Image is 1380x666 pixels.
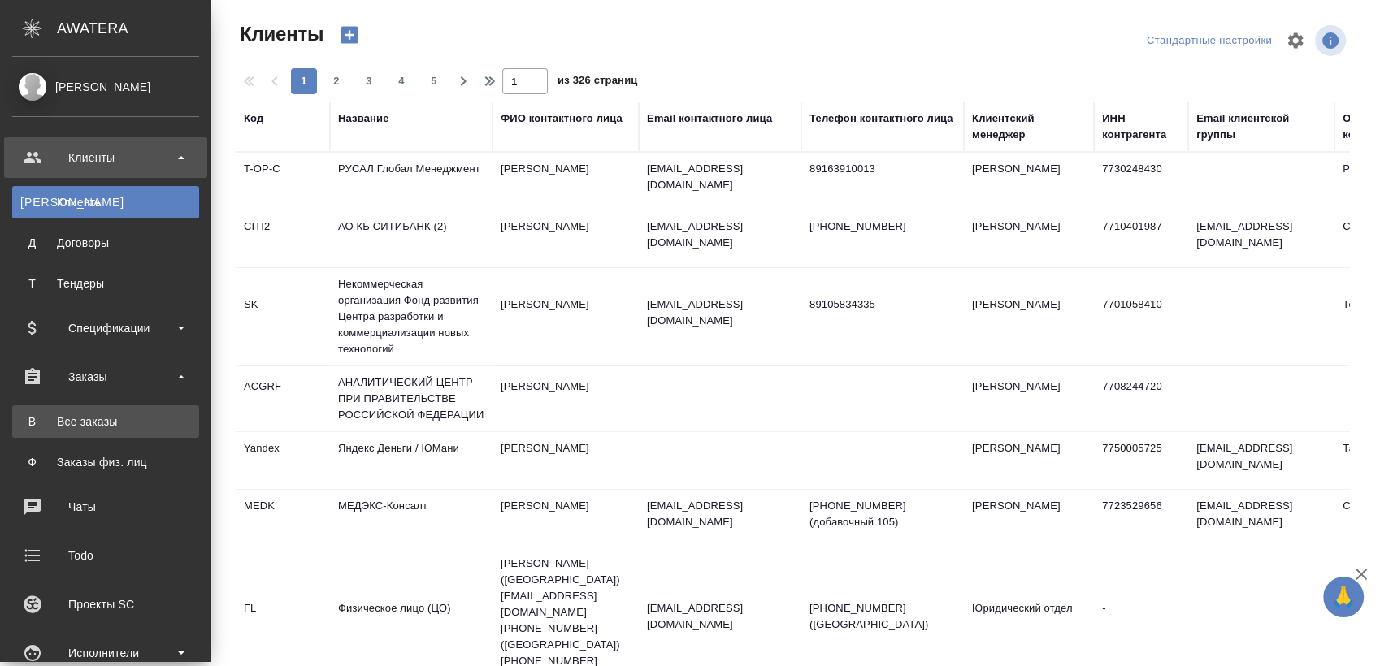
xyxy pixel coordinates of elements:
a: ФЗаказы физ. лиц [12,446,199,478]
div: Клиентский менеджер [972,110,1086,143]
div: Проекты SC [12,592,199,616]
td: [PERSON_NAME] [964,288,1094,345]
td: ACGRF [236,370,330,427]
div: Email контактного лица [647,110,772,127]
span: Настроить таблицу [1276,21,1315,60]
span: 5 [421,73,447,89]
p: [EMAIL_ADDRESS][DOMAIN_NAME] [647,161,793,193]
td: [PERSON_NAME] [493,288,639,345]
td: 7708244720 [1094,370,1188,427]
span: 3 [356,73,382,89]
div: Todo [12,543,199,568]
a: Проекты SC [4,584,207,625]
td: [PERSON_NAME] [493,370,639,427]
td: МЕДЭКС-Консалт [330,490,493,547]
td: 7710401987 [1094,210,1188,267]
button: 🙏 [1323,577,1364,617]
a: Чаты [4,487,207,527]
p: [EMAIL_ADDRESS][DOMAIN_NAME] [647,600,793,633]
p: [EMAIL_ADDRESS][DOMAIN_NAME] [647,498,793,530]
td: [PERSON_NAME] [964,432,1094,489]
div: Все заказы [20,413,191,430]
button: 3 [356,68,382,94]
button: 4 [388,68,414,94]
div: Код [244,110,263,127]
a: ТТендеры [12,267,199,300]
div: Клиенты [20,194,191,210]
td: T-OP-C [236,153,330,210]
div: ИНН контрагента [1102,110,1180,143]
a: ВВсе заказы [12,405,199,438]
div: Email клиентской группы [1196,110,1326,143]
td: 7723529656 [1094,490,1188,547]
div: ФИО контактного лица [501,110,623,127]
div: AWATERA [57,12,211,45]
td: [EMAIL_ADDRESS][DOMAIN_NAME] [1188,432,1334,489]
p: [EMAIL_ADDRESS][DOMAIN_NAME] [647,296,793,329]
td: [PERSON_NAME] [964,490,1094,547]
p: [PHONE_NUMBER] (добавочный 105) [809,498,956,530]
a: Todo [4,535,207,576]
div: Договоры [20,235,191,251]
p: 89163910013 [809,161,956,177]
td: АНАЛИТИЧЕСКИЙ ЦЕНТР ПРИ ПРАВИТЕЛЬСТВЕ РОССИЙСКОЙ ФЕДЕРАЦИИ [330,366,493,431]
span: 2 [323,73,349,89]
div: Название [338,110,388,127]
div: Клиенты [12,145,199,170]
div: Телефон контактного лица [809,110,953,127]
div: Чаты [12,495,199,519]
a: [PERSON_NAME]Клиенты [12,186,199,218]
td: Яндекс Деньги / ЮМани [330,432,493,489]
button: Создать [330,21,369,49]
td: 7730248430 [1094,153,1188,210]
div: split button [1143,28,1276,54]
td: 7701058410 [1094,288,1188,345]
td: FL [236,592,330,649]
td: MEDK [236,490,330,547]
td: [PERSON_NAME] [964,153,1094,210]
td: Физическое лицо (ЦО) [330,592,493,649]
div: Тендеры [20,275,191,292]
div: [PERSON_NAME] [12,78,199,96]
td: - [1094,592,1188,649]
p: [PHONE_NUMBER] ([GEOGRAPHIC_DATA]) [809,600,956,633]
div: Спецификации [12,316,199,340]
div: Заказы физ. лиц [20,454,191,470]
td: [PERSON_NAME] [493,432,639,489]
div: Исполнители [12,641,199,665]
td: [PERSON_NAME] [493,490,639,547]
td: [PERSON_NAME] [964,370,1094,427]
td: [EMAIL_ADDRESS][DOMAIN_NAME] [1188,210,1334,267]
p: [EMAIL_ADDRESS][DOMAIN_NAME] [647,218,793,251]
span: 4 [388,73,414,89]
td: SK [236,288,330,345]
td: [EMAIL_ADDRESS][DOMAIN_NAME] [1188,490,1334,547]
div: Заказы [12,365,199,389]
td: 7750005725 [1094,432,1188,489]
td: CITI2 [236,210,330,267]
td: Yandex [236,432,330,489]
td: Некоммерческая организация Фонд развития Центра разработки и коммерциализации новых технологий [330,268,493,365]
span: 🙏 [1330,580,1357,614]
span: из 326 страниц [558,71,637,94]
td: АО КБ СИТИБАНК (2) [330,210,493,267]
td: [PERSON_NAME] [493,153,639,210]
p: [PHONE_NUMBER] [809,218,956,235]
td: РУСАЛ Глобал Менеджмент [330,153,493,210]
button: 5 [421,68,447,94]
span: Клиенты [236,21,323,47]
span: Посмотреть информацию [1315,25,1349,56]
a: ДДоговоры [12,227,199,259]
p: 89105834335 [809,296,956,313]
button: 2 [323,68,349,94]
td: [PERSON_NAME] [493,210,639,267]
td: [PERSON_NAME] [964,210,1094,267]
td: Юридический отдел [964,592,1094,649]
